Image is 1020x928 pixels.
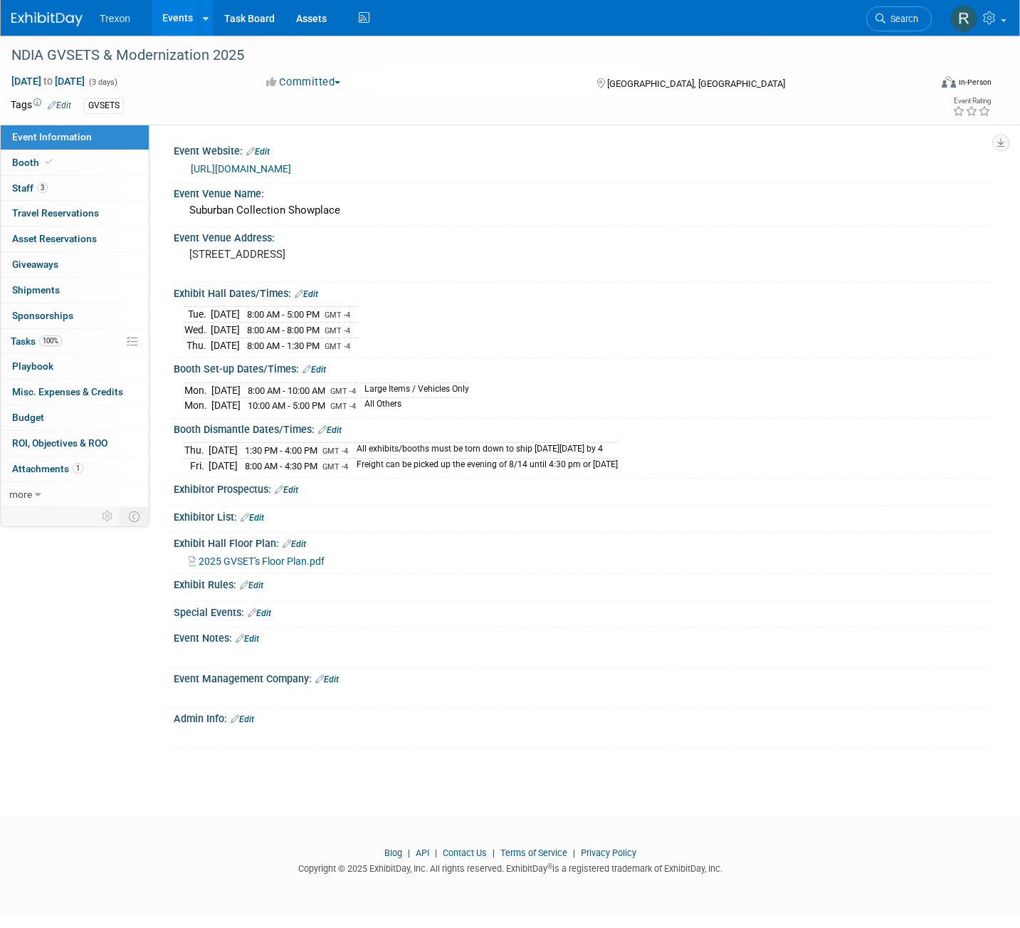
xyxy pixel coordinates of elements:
td: [DATE] [209,458,238,473]
span: [DATE] [DATE] [11,75,85,88]
a: Edit [236,634,259,644]
span: 8:00 AM - 10:00 AM [248,385,325,396]
span: Asset Reservations [12,233,97,244]
a: API [416,848,429,858]
td: Large Items / Vehicles Only [356,382,469,398]
a: Edit [303,365,326,375]
td: Tags [11,98,71,114]
span: more [9,489,32,500]
a: Asset Reservations [1,226,149,251]
img: Format-Inperson.png [942,76,956,88]
td: Personalize Event Tab Strip [95,507,120,526]
div: Event Format [846,74,992,95]
a: Booth [1,150,149,175]
a: Edit [315,674,339,684]
div: NDIA GVSETS & Modernization 2025 [6,43,908,68]
td: [DATE] [211,323,240,338]
span: Sponsorships [12,310,73,321]
div: Exhibitor Prospectus: [174,479,992,497]
img: Ryan Flores [950,5,977,32]
span: 1 [73,463,83,474]
a: Event Information [1,125,149,150]
td: Freight can be picked up the evening of 8/14 until 4:30 pm or [DATE] [348,458,618,473]
a: Edit [283,539,306,549]
span: Shipments [12,284,60,296]
span: GMT -4 [325,311,350,320]
td: Fri. [184,458,209,473]
td: Thu. [184,338,211,353]
a: Edit [231,714,254,724]
span: Tasks [11,335,62,347]
span: | [569,848,579,858]
div: GVSETS [84,98,124,113]
span: GMT -4 [322,462,348,471]
span: (3 days) [88,78,117,87]
span: | [489,848,498,858]
span: ROI, Objectives & ROO [12,437,107,449]
td: [DATE] [209,443,238,459]
div: Exhibitor List: [174,506,992,525]
span: Budget [12,412,44,423]
a: Staff3 [1,176,149,201]
a: more [1,482,149,507]
a: Tasks100% [1,329,149,354]
div: Event Management Company: [174,668,992,687]
div: In-Person [958,77,992,88]
span: GMT -4 [330,402,356,411]
a: Edit [318,425,342,435]
a: [URL][DOMAIN_NAME] [191,163,291,174]
span: Travel Reservations [12,207,99,219]
td: Toggle Event Tabs [120,507,149,526]
div: Event Website: [174,140,992,159]
span: GMT -4 [325,342,350,351]
span: Attachments [12,463,83,474]
span: GMT -4 [330,387,356,396]
td: Wed. [184,323,211,338]
a: Misc. Expenses & Credits [1,380,149,405]
span: GMT -4 [325,326,350,335]
a: Budget [1,405,149,430]
a: Blog [384,848,402,858]
td: [DATE] [211,338,240,353]
td: All Others [356,398,469,413]
td: [DATE] [211,398,241,413]
a: Sponsorships [1,303,149,328]
div: Exhibit Hall Floor Plan: [174,533,992,551]
sup: ® [547,862,552,870]
td: [DATE] [211,382,241,398]
span: 8:00 AM - 1:30 PM [247,340,320,351]
span: 3 [37,182,48,193]
a: Attachments1 [1,457,149,481]
a: Edit [275,485,298,495]
td: [DATE] [211,307,240,323]
span: | [431,848,441,858]
td: Mon. [184,382,211,398]
div: Event Rating [952,98,991,105]
a: Privacy Policy [581,848,636,858]
span: 8:00 AM - 8:00 PM [247,325,320,335]
a: Edit [295,289,318,299]
a: Contact Us [443,848,487,858]
td: Thu. [184,443,209,459]
span: Staff [12,182,48,194]
span: 8:00 AM - 5:00 PM [247,309,320,320]
button: Committed [261,75,346,90]
a: Edit [48,100,71,110]
a: Shipments [1,278,149,303]
span: Booth [12,157,56,168]
a: Playbook [1,354,149,379]
div: Booth Set-up Dates/Times: [174,358,992,377]
i: Booth reservation complete [46,158,53,166]
a: ROI, Objectives & ROO [1,431,149,456]
span: Misc. Expenses & Credits [12,386,123,397]
td: All exhibits/booths must be torn down to ship [DATE][DATE] by 4 [348,443,618,459]
span: | [404,848,414,858]
img: ExhibitDay [11,12,83,26]
div: Admin Info: [174,708,992,726]
div: Event Venue Address: [174,227,992,245]
a: Terms of Service [500,848,567,858]
span: 100% [39,335,62,346]
div: Exhibit Hall Dates/Times: [174,283,992,301]
div: Exhibit Rules: [174,574,992,593]
span: to [41,75,55,87]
